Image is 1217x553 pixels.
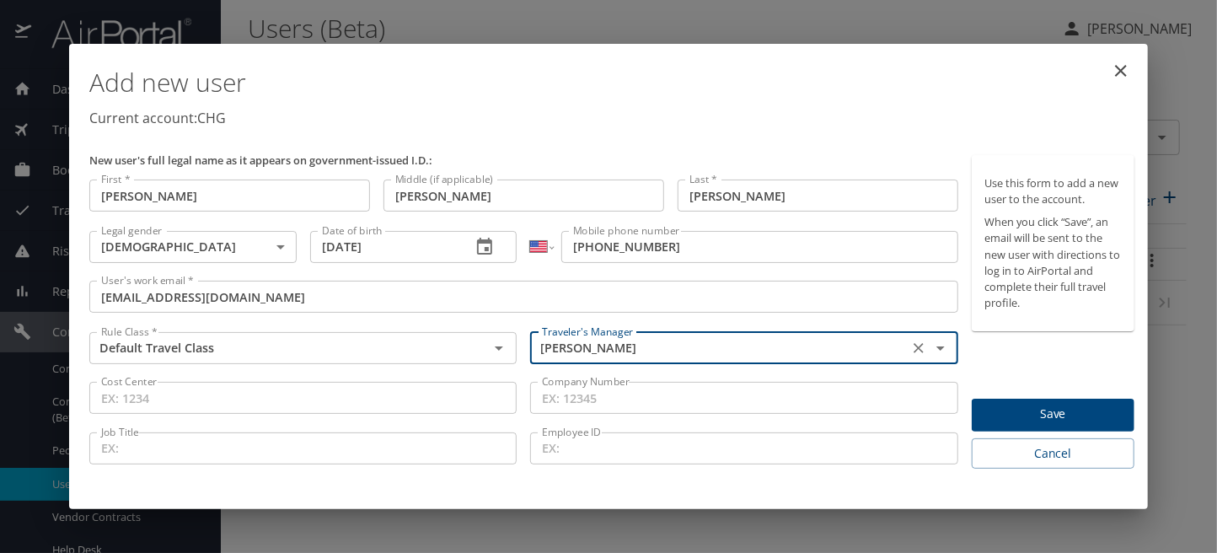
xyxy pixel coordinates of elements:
[89,382,517,414] input: EX: 1234
[985,443,1121,464] span: Cancel
[89,108,1134,128] p: Current account: CHG
[985,175,1121,207] p: Use this form to add a new user to the account.
[985,214,1121,311] p: When you click “Save”, an email will be sent to the new user with directions to log in to AirPort...
[89,155,958,166] p: New user's full legal name as it appears on government-issued I.D.:
[310,231,458,263] input: MM/DD/YYYY
[530,432,957,464] input: EX:
[89,57,1134,108] h1: Add new user
[972,399,1134,432] button: Save
[530,382,957,414] input: EX: 12345
[89,432,517,464] input: EX:
[487,336,511,360] button: Open
[1101,51,1141,91] button: close
[907,336,930,360] button: Clear
[929,336,952,360] button: Open
[972,438,1134,470] button: Cancel
[89,231,297,263] div: [DEMOGRAPHIC_DATA]
[985,404,1121,425] span: Save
